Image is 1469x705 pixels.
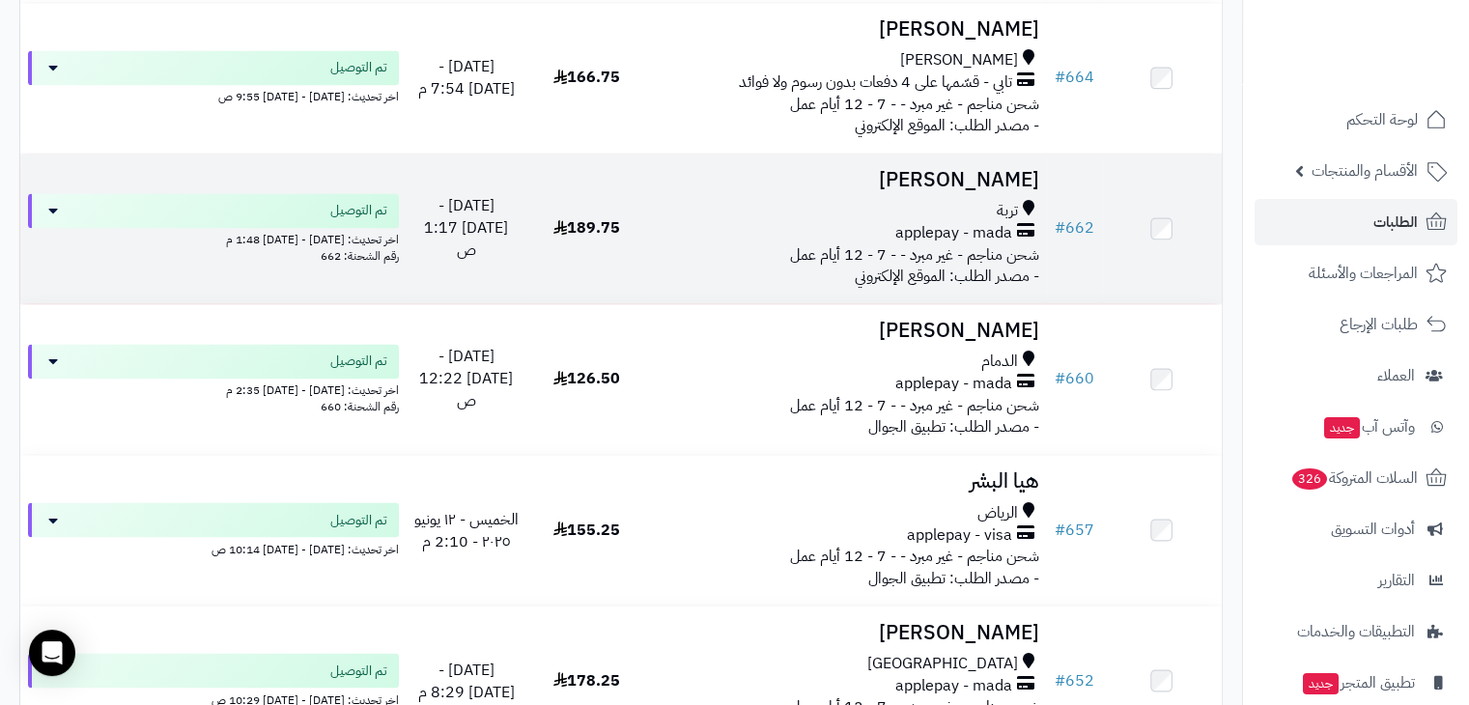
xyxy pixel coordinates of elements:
[646,154,1046,303] td: - مصدر الطلب: الموقع الإلكتروني
[1373,209,1418,236] span: الطلبات
[1346,106,1418,133] span: لوحة التحكم
[654,621,1038,643] h3: [PERSON_NAME]
[330,58,387,77] span: تم التوصيل
[1255,608,1457,655] a: التطبيقات والخدمات
[654,18,1038,41] h3: [PERSON_NAME]
[1312,157,1418,184] span: الأقسام والمنتجات
[330,661,387,680] span: تم التوصيل
[1255,250,1457,296] a: المراجعات والأسئلة
[1309,260,1418,287] span: المراجعات والأسئلة
[1055,668,1065,691] span: #
[424,194,508,262] span: [DATE] - [DATE] 1:17 ص
[1255,352,1457,399] a: العملاء
[1297,618,1415,645] span: التطبيقات والخدمات
[790,93,1039,116] span: شحن مناجم - غير مبرد - - 7 - 12 أيام عمل
[553,518,620,541] span: 155.25
[646,455,1046,605] td: - مصدر الطلب: تطبيق الجوال
[553,668,620,691] span: 178.25
[646,3,1046,153] td: - مصدر الطلب: الموقع الإلكتروني
[553,66,620,89] span: 166.75
[867,652,1018,674] span: [GEOGRAPHIC_DATA]
[895,373,1012,395] span: applepay - mada
[419,345,513,412] span: [DATE] - [DATE] 12:22 ص
[1324,417,1360,438] span: جديد
[1290,465,1418,492] span: السلات المتروكة
[900,49,1018,71] span: [PERSON_NAME]
[1338,54,1451,95] img: logo-2.png
[1055,668,1094,691] a: #652
[1255,301,1457,348] a: طلبات الإرجاع
[907,523,1012,546] span: applepay - visa
[997,200,1018,222] span: تربة
[1378,567,1415,594] span: التقارير
[28,85,399,105] div: اخر تحديث: [DATE] - [DATE] 9:55 ص
[1055,367,1094,390] a: #660
[1255,557,1457,604] a: التقارير
[790,243,1039,267] span: شحن مناجم - غير مبرد - - 7 - 12 أيام عمل
[739,71,1012,94] span: تابي - قسّمها على 4 دفعات بدون رسوم ولا فوائد
[330,510,387,529] span: تم التوصيل
[418,55,515,100] span: [DATE] - [DATE] 7:54 م
[790,544,1039,567] span: شحن مناجم - غير مبرد - - 7 - 12 أيام عمل
[330,201,387,220] span: تم التوصيل
[1340,311,1418,338] span: طلبات الإرجاع
[895,222,1012,244] span: applepay - mada
[553,216,620,240] span: 189.75
[654,169,1038,191] h3: [PERSON_NAME]
[1055,518,1094,541] a: #657
[646,304,1046,454] td: - مصدر الطلب: تطبيق الجوال
[553,367,620,390] span: 126.50
[28,537,399,557] div: اخر تحديث: [DATE] - [DATE] 10:14 ص
[1255,455,1457,501] a: السلات المتروكة326
[1301,669,1415,696] span: تطبيق المتجر
[1255,97,1457,143] a: لوحة التحكم
[28,228,399,248] div: اخر تحديث: [DATE] - [DATE] 1:48 م
[1055,66,1065,89] span: #
[1055,216,1065,240] span: #
[28,379,399,399] div: اخر تحديث: [DATE] - [DATE] 2:35 م
[321,398,399,415] span: رقم الشحنة: 660
[418,658,515,703] span: [DATE] - [DATE] 8:29 م
[977,501,1018,523] span: الرياض
[1055,367,1065,390] span: #
[1322,413,1415,440] span: وآتس آب
[654,320,1038,342] h3: [PERSON_NAME]
[1255,199,1457,245] a: الطلبات
[1055,216,1094,240] a: #662
[1255,404,1457,450] a: وآتس آبجديد
[1377,362,1415,389] span: العملاء
[895,674,1012,696] span: applepay - mada
[29,630,75,676] div: Open Intercom Messenger
[321,247,399,265] span: رقم الشحنة: 662
[1331,516,1415,543] span: أدوات التسويق
[1292,468,1327,490] span: 326
[414,507,519,552] span: الخميس - ١٢ يونيو ٢٠٢٥ - 2:10 م
[1055,66,1094,89] a: #664
[1055,518,1065,541] span: #
[330,352,387,371] span: تم التوصيل
[981,351,1018,373] span: الدمام
[654,470,1038,493] h3: هيا البشر
[1303,673,1339,694] span: جديد
[790,394,1039,417] span: شحن مناجم - غير مبرد - - 7 - 12 أيام عمل
[1255,506,1457,552] a: أدوات التسويق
